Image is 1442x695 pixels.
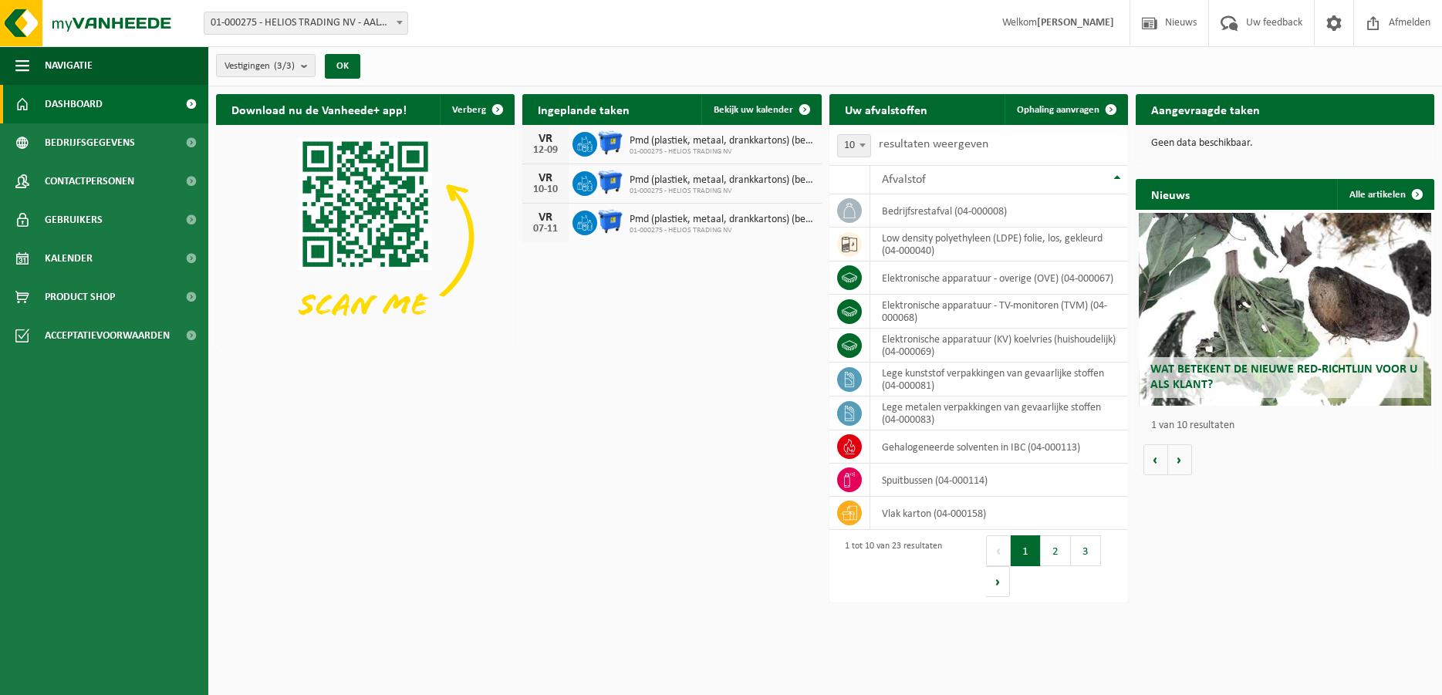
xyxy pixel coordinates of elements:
a: Bekijk uw kalender [701,94,820,125]
button: Next [986,566,1010,597]
span: Wat betekent de nieuwe RED-richtlijn voor u als klant? [1150,363,1417,390]
span: Pmd (plastiek, metaal, drankkartons) (bedrijven) [630,174,813,187]
td: spuitbussen (04-000114) [870,464,1128,497]
td: elektronische apparatuur (KV) koelvries (huishoudelijk) (04-000069) [870,329,1128,363]
button: 1 [1011,535,1041,566]
button: Vestigingen(3/3) [216,54,316,77]
button: Previous [986,535,1011,566]
span: Verberg [452,105,486,115]
span: 10 [837,134,871,157]
span: 01-000275 - HELIOS TRADING NV [630,187,813,196]
div: VR [530,211,561,224]
span: Acceptatievoorwaarden [45,316,170,355]
img: WB-1100-HPE-BE-01 [597,208,623,234]
span: 01-000275 - HELIOS TRADING NV [630,147,813,157]
button: 3 [1071,535,1101,566]
button: Volgende [1168,444,1192,475]
p: 1 van 10 resultaten [1151,420,1427,431]
h2: Uw afvalstoffen [829,94,943,124]
td: lege metalen verpakkingen van gevaarlijke stoffen (04-000083) [870,396,1128,430]
span: Vestigingen [225,55,295,78]
div: 07-11 [530,224,561,234]
h2: Download nu de Vanheede+ app! [216,94,422,124]
td: elektronische apparatuur - TV-monitoren (TVM) (04-000068) [870,295,1128,329]
span: 01-000275 - HELIOS TRADING NV - AALTER [204,12,408,35]
td: bedrijfsrestafval (04-000008) [870,194,1128,228]
h2: Aangevraagde taken [1136,94,1275,124]
button: OK [325,54,360,79]
td: low density polyethyleen (LDPE) folie, los, gekleurd (04-000040) [870,228,1128,261]
span: Bedrijfsgegevens [45,123,135,162]
a: Ophaling aanvragen [1005,94,1126,125]
span: Afvalstof [882,174,926,186]
strong: [PERSON_NAME] [1037,17,1114,29]
td: gehalogeneerde solventen in IBC (04-000113) [870,430,1128,464]
span: Contactpersonen [45,162,134,201]
span: 01-000275 - HELIOS TRADING NV [630,226,813,235]
span: Dashboard [45,85,103,123]
label: resultaten weergeven [879,138,988,150]
img: WB-1100-HPE-BE-01 [597,169,623,195]
iframe: chat widget [8,661,258,695]
button: Vorige [1143,444,1168,475]
span: Pmd (plastiek, metaal, drankkartons) (bedrijven) [630,214,813,226]
img: Download de VHEPlus App [216,125,515,349]
count: (3/3) [274,61,295,71]
div: VR [530,133,561,145]
span: Gebruikers [45,201,103,239]
button: 2 [1041,535,1071,566]
span: Product Shop [45,278,115,316]
td: elektronische apparatuur - overige (OVE) (04-000067) [870,261,1128,295]
img: WB-1100-HPE-BE-01 [597,130,623,156]
h2: Ingeplande taken [522,94,645,124]
a: Wat betekent de nieuwe RED-richtlijn voor u als klant? [1139,213,1432,406]
a: Alle artikelen [1337,179,1433,210]
div: VR [530,172,561,184]
div: 1 tot 10 van 23 resultaten [837,534,942,599]
span: Kalender [45,239,93,278]
td: vlak karton (04-000158) [870,497,1128,530]
span: Navigatie [45,46,93,85]
span: 01-000275 - HELIOS TRADING NV - AALTER [204,12,407,34]
div: 10-10 [530,184,561,195]
span: Bekijk uw kalender [714,105,793,115]
h2: Nieuws [1136,179,1205,209]
span: 10 [838,135,870,157]
td: lege kunststof verpakkingen van gevaarlijke stoffen (04-000081) [870,363,1128,396]
span: Pmd (plastiek, metaal, drankkartons) (bedrijven) [630,135,813,147]
p: Geen data beschikbaar. [1151,138,1419,149]
div: 12-09 [530,145,561,156]
button: Verberg [440,94,513,125]
span: Ophaling aanvragen [1017,105,1099,115]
